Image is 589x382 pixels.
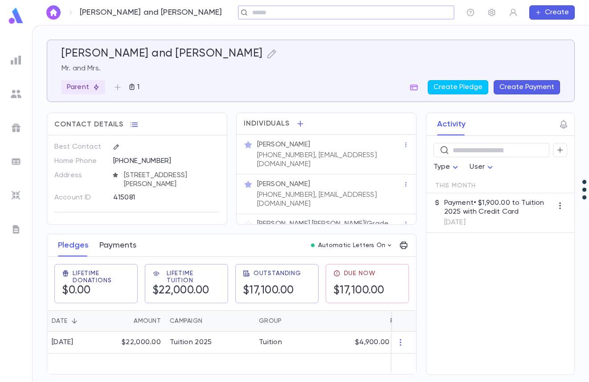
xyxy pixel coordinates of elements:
[11,156,21,167] img: batches_grey.339ca447c9d9533ef1741baa751efc33.svg
[54,120,123,129] span: Contact Details
[254,270,301,277] span: Outstanding
[7,7,25,24] img: logo
[434,163,450,171] span: Type
[344,270,376,277] span: Due Now
[61,80,105,94] div: Parent
[52,338,74,347] div: [DATE]
[318,242,386,249] p: Automatic Letters On
[259,310,282,332] div: Group
[243,284,294,297] h5: $17,100.00
[113,154,220,167] div: [PHONE_NUMBER]
[494,80,560,94] button: Create Payment
[444,218,553,227] p: [DATE]
[257,151,403,169] p: [PHONE_NUMBER], [EMAIL_ADDRESS][DOMAIN_NAME]
[119,314,134,328] button: Sort
[165,310,254,332] div: Campaign
[61,64,560,73] p: Mr. and Mrs.
[167,270,221,284] span: Lifetime Tuition
[61,47,263,61] h5: [PERSON_NAME] and [PERSON_NAME]
[254,310,321,332] div: Group
[470,163,485,171] span: User
[355,338,389,347] p: $4,900.00
[529,5,575,20] button: Create
[48,9,59,16] img: home_white.a664292cf8c1dea59945f0da9f25487c.svg
[73,270,130,284] span: Lifetime Donations
[333,284,384,297] h5: $17,100.00
[257,140,310,149] p: [PERSON_NAME]
[307,239,397,252] button: Automatic Letters On
[54,154,106,168] p: Home Phone
[390,310,404,332] div: Paid
[282,314,296,328] button: Sort
[11,55,21,65] img: reports_grey.c525e4749d1bce6a11f5fe2a8de1b229.svg
[11,89,21,99] img: students_grey.60c7aba0da46da39d6d829b817ac14fc.svg
[170,310,202,332] div: Campaign
[11,224,21,235] img: letters_grey.7941b92b52307dd3b8a917253454ce1c.svg
[54,191,106,205] p: Account ID
[244,119,290,128] span: Individuals
[52,310,67,332] div: Date
[257,191,403,208] p: [PHONE_NUMBER], [EMAIL_ADDRESS][DOMAIN_NAME]
[134,310,161,332] div: Amount
[152,284,209,297] h5: $22,000.00
[321,310,408,332] div: Paid
[257,219,403,237] p: [PERSON_NAME] [PERSON_NAME] (Grade BM1)
[62,284,91,297] h5: $0.00
[202,314,217,328] button: Sort
[54,168,106,183] p: Address
[99,234,136,256] button: Payments
[107,310,165,332] div: Amount
[107,332,165,354] div: $22,000.00
[11,190,21,201] img: imports_grey.530a8a0e642e233f2baf0ef88e8c9fcb.svg
[80,8,222,17] p: [PERSON_NAME] and [PERSON_NAME]
[257,180,310,189] p: [PERSON_NAME]
[437,113,466,135] button: Activity
[113,191,199,204] div: 415081
[120,171,220,189] span: [STREET_ADDRESS][PERSON_NAME]
[11,122,21,133] img: campaigns_grey.99e729a5f7ee94e3726e6486bddda8f1.svg
[67,314,82,328] button: Sort
[58,234,89,256] button: Pledges
[67,83,100,92] p: Parent
[434,158,461,176] div: Type
[435,182,476,189] span: This Month
[54,140,106,154] p: Best Contact
[428,80,488,94] button: Create Pledge
[170,338,212,347] div: Tuition 2025
[376,314,390,328] button: Sort
[259,338,282,347] div: Tuition
[135,83,139,92] p: 1
[47,310,107,332] div: Date
[125,80,143,94] button: 1
[444,199,553,216] p: Payment • $1,900.00 to Tuition 2025 with Credit Card
[470,158,495,176] div: User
